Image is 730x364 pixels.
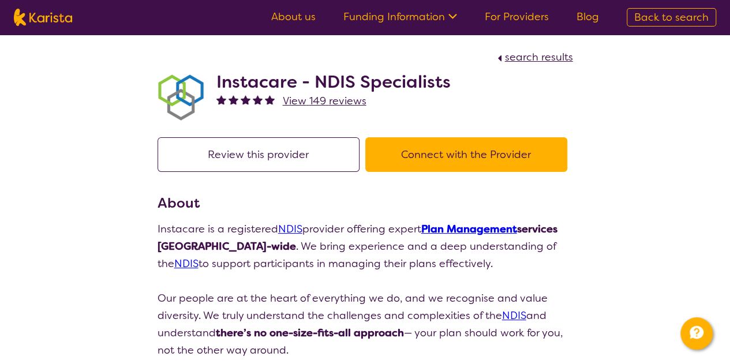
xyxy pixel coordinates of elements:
[216,326,404,340] strong: there’s no one-size-fits-all approach
[174,257,199,271] a: NDIS
[283,94,366,108] span: View 149 reviews
[216,95,226,104] img: fullstar
[216,72,451,92] h2: Instacare - NDIS Specialists
[271,10,316,24] a: About us
[158,148,365,162] a: Review this provider
[158,220,573,272] p: Instacare is a registered provider offering expert . We bring experience and a deep understanding...
[502,309,526,322] a: NDIS
[14,9,72,26] img: Karista logo
[576,10,599,24] a: Blog
[627,8,716,27] a: Back to search
[158,74,204,121] img: obkhna0zu27zdd4ubuus.png
[158,290,573,359] p: Our people are at the heart of everything we do, and we recognise and value diversity. We truly u...
[680,317,713,350] button: Channel Menu
[278,222,302,236] a: NDIS
[265,95,275,104] img: fullstar
[158,137,360,172] button: Review this provider
[365,137,567,172] button: Connect with the Provider
[283,92,366,110] a: View 149 reviews
[495,50,573,64] a: search results
[343,10,457,24] a: Funding Information
[421,222,517,236] a: Plan Management
[485,10,549,24] a: For Providers
[229,95,238,104] img: fullstar
[158,193,573,213] h3: About
[365,148,573,162] a: Connect with the Provider
[241,95,250,104] img: fullstar
[505,50,573,64] span: search results
[253,95,263,104] img: fullstar
[634,10,709,24] span: Back to search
